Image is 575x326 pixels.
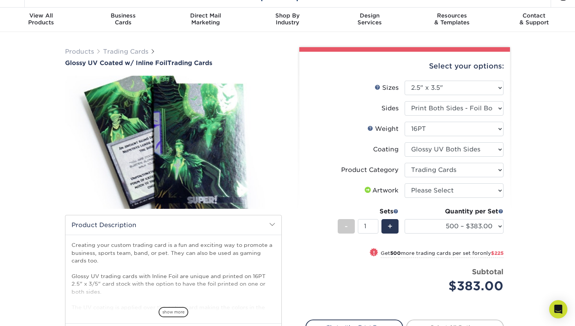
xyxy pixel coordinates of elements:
div: Quantity per Set [405,207,504,216]
strong: 500 [390,250,401,256]
a: Glossy UV Coated w/ Inline FoilTrading Cards [65,59,282,67]
div: Services [329,12,411,26]
div: Product Category [341,165,399,175]
div: Industry [246,12,329,26]
a: Direct MailMarketing [164,8,246,32]
div: Sides [381,104,399,113]
span: show more [159,307,188,317]
a: Products [65,48,94,55]
small: Get more trading cards per set for [381,250,504,258]
span: + [388,221,392,232]
span: Shop By [246,12,329,19]
a: Resources& Templates [411,8,493,32]
span: only [480,250,504,256]
span: Direct Mail [164,12,246,19]
div: & Support [493,12,575,26]
span: $225 [491,250,504,256]
div: Marketing [164,12,246,26]
h1: Trading Cards [65,59,282,67]
span: ! [373,249,375,257]
h2: Product Description [65,215,281,235]
span: Business [82,12,164,19]
div: $383.00 [410,277,504,295]
div: Open Intercom Messenger [549,300,567,318]
span: - [345,221,348,232]
div: Cards [82,12,164,26]
span: Contact [493,12,575,19]
span: Glossy UV Coated w/ Inline Foil [65,59,167,67]
a: Shop ByIndustry [246,8,329,32]
div: Sizes [375,83,399,92]
span: Design [329,12,411,19]
div: Coating [373,145,399,154]
img: Glossy UV Coated w/ Inline Foil 01 [65,67,282,217]
div: Sets [338,207,399,216]
strong: Subtotal [472,267,504,276]
div: Weight [367,124,399,134]
a: Contact& Support [493,8,575,32]
div: & Templates [411,12,493,26]
div: Artwork [363,186,399,195]
a: DesignServices [329,8,411,32]
span: Resources [411,12,493,19]
a: Trading Cards [103,48,148,55]
div: Select your options: [305,52,504,81]
a: BusinessCards [82,8,164,32]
